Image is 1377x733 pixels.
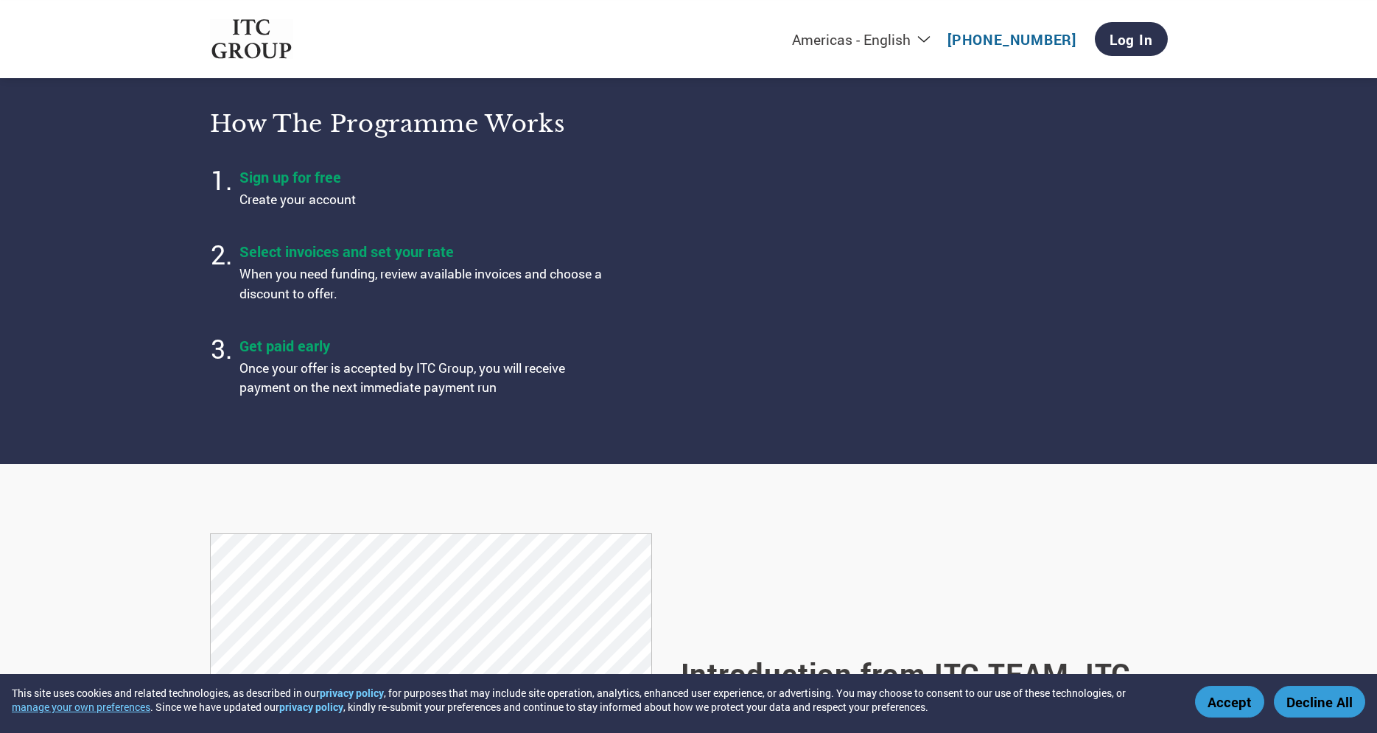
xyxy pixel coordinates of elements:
[239,242,608,261] h4: Select invoices and set your rate
[12,686,1174,714] div: This site uses cookies and related technologies, as described in our , for purposes that may incl...
[239,167,608,186] h4: Sign up for free
[210,19,294,60] img: ITC Group
[239,264,608,304] p: When you need funding, review available invoices and choose a discount to offer.
[320,686,384,700] a: privacy policy
[1274,686,1365,718] button: Decline All
[12,700,150,714] button: manage your own preferences
[239,190,608,209] p: Create your account
[239,359,608,398] p: Once your offer is accepted by ITC Group, you will receive payment on the next immediate payment run
[947,30,1076,49] a: [PHONE_NUMBER]
[239,336,608,355] h4: Get paid early
[1195,686,1264,718] button: Accept
[210,109,670,138] h3: How the programme works
[279,700,343,714] a: privacy policy
[1095,22,1168,56] a: Log In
